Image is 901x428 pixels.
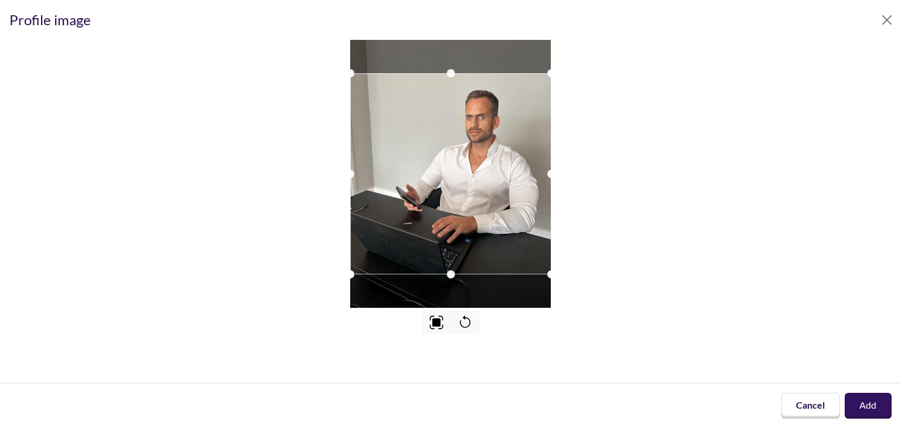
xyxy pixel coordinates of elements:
[458,315,472,330] svg: Reset image
[9,9,91,30] div: Profile image
[878,11,896,29] button: Close
[845,393,892,419] button: Add
[429,315,443,330] img: Center image
[781,393,840,419] button: Cancel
